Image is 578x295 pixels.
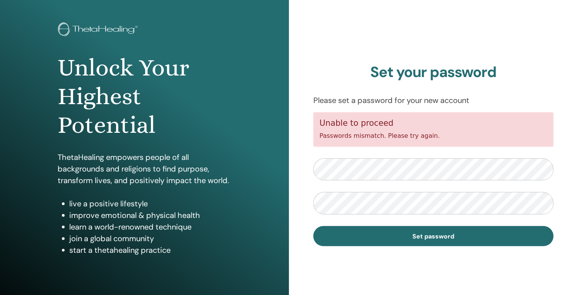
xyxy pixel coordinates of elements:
p: ThetaHealing empowers people of all backgrounds and religions to find purpose, transform lives, a... [58,151,231,186]
li: live a positive lifestyle [70,198,231,209]
div: Passwords mismatch. Please try again. [313,112,554,147]
li: improve emotional & physical health [70,209,231,221]
h1: Unlock Your Highest Potential [58,53,231,140]
h5: Unable to proceed [320,118,547,128]
li: start a thetahealing practice [70,244,231,256]
li: join a global community [70,233,231,244]
p: Please set a password for your new account [313,94,554,106]
span: Set password [413,232,455,240]
button: Set password [313,226,554,246]
h2: Set your password [313,63,554,81]
li: learn a world-renowned technique [70,221,231,233]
